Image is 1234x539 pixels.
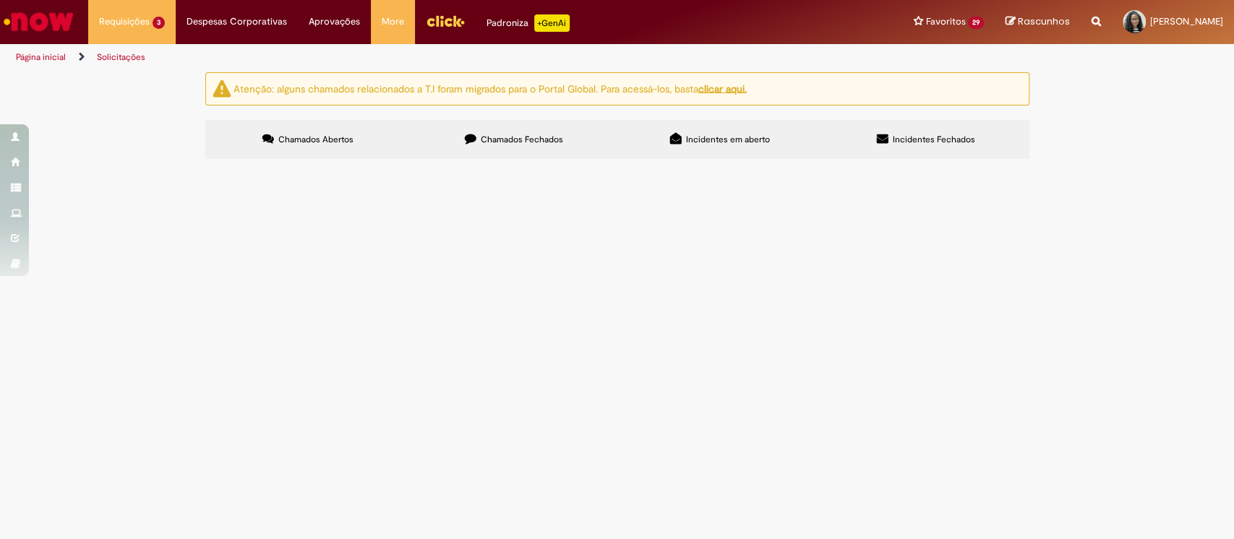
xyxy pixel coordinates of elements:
[16,51,66,63] a: Página inicial
[686,134,770,145] span: Incidentes em aberto
[97,51,145,63] a: Solicitações
[278,134,354,145] span: Chamados Abertos
[487,14,570,32] div: Padroniza
[1,7,76,36] img: ServiceNow
[534,14,570,32] p: +GenAi
[893,134,975,145] span: Incidentes Fechados
[382,14,404,29] span: More
[187,14,287,29] span: Despesas Corporativas
[698,82,747,95] a: clicar aqui.
[1018,14,1070,28] span: Rascunhos
[99,14,150,29] span: Requisições
[426,10,465,32] img: click_logo_yellow_360x200.png
[309,14,360,29] span: Aprovações
[968,17,984,29] span: 29
[481,134,563,145] span: Chamados Fechados
[233,82,747,95] ng-bind-html: Atenção: alguns chamados relacionados a T.I foram migrados para o Portal Global. Para acessá-los,...
[11,44,812,71] ul: Trilhas de página
[925,14,965,29] span: Favoritos
[1006,15,1070,29] a: Rascunhos
[1150,15,1223,27] span: [PERSON_NAME]
[153,17,165,29] span: 3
